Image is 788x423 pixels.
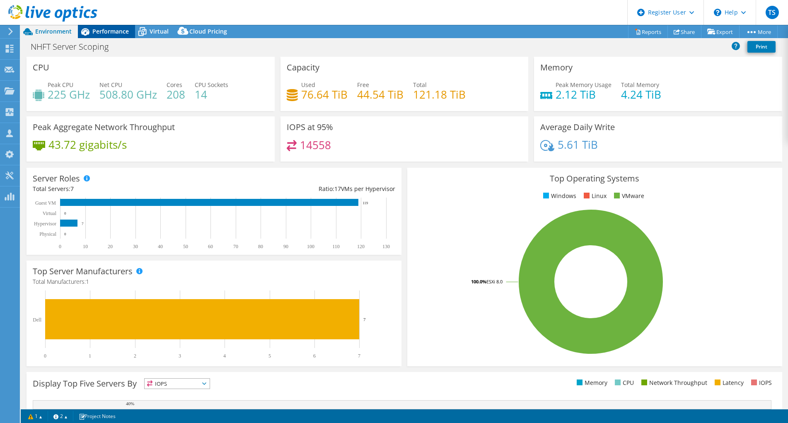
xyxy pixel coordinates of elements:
[332,244,340,249] text: 110
[59,244,61,249] text: 0
[739,25,778,38] a: More
[126,401,134,406] text: 40%
[48,90,90,99] h4: 225 GHz
[667,25,701,38] a: Share
[621,81,659,89] span: Total Memory
[307,244,314,249] text: 100
[287,123,333,132] h3: IOPS at 95%
[89,353,91,359] text: 1
[621,90,661,99] h4: 4.24 TiB
[471,278,486,285] tspan: 100.0%
[628,25,668,38] a: Reports
[189,27,227,35] span: Cloud Pricing
[301,81,315,89] span: Used
[99,90,157,99] h4: 508.80 GHz
[358,353,360,359] text: 7
[44,353,46,359] text: 0
[582,191,607,201] li: Linux
[208,244,213,249] text: 60
[540,63,573,72] h3: Memory
[33,123,175,132] h3: Peak Aggregate Network Throughput
[145,379,210,389] span: IOPS
[258,244,263,249] text: 80
[195,81,228,89] span: CPU Sockets
[179,353,181,359] text: 3
[83,244,88,249] text: 10
[108,244,113,249] text: 20
[73,411,121,421] a: Project Notes
[35,200,56,206] text: Guest VM
[64,232,66,236] text: 0
[357,81,369,89] span: Free
[195,90,228,99] h4: 14
[167,90,185,99] h4: 208
[35,27,72,35] span: Environment
[701,25,740,38] a: Export
[43,210,57,216] text: Virtual
[749,378,772,387] li: IOPS
[413,81,427,89] span: Total
[133,244,138,249] text: 30
[283,244,288,249] text: 90
[33,184,214,193] div: Total Servers:
[33,63,49,72] h3: CPU
[413,90,466,99] h4: 121.18 TiB
[64,211,66,215] text: 0
[92,27,129,35] span: Performance
[158,244,163,249] text: 40
[167,81,182,89] span: Cores
[556,81,612,89] span: Peak Memory Usage
[82,222,84,226] text: 7
[357,90,404,99] h4: 44.54 TiB
[183,244,188,249] text: 50
[613,378,634,387] li: CPU
[99,81,122,89] span: Net CPU
[540,123,615,132] h3: Average Daily Write
[233,244,238,249] text: 70
[48,81,73,89] span: Peak CPU
[301,90,348,99] h4: 76.64 TiB
[34,221,56,227] text: Hypervisor
[363,201,368,205] text: 119
[134,353,136,359] text: 2
[48,411,73,421] a: 2
[639,378,707,387] li: Network Throughput
[413,174,776,183] h3: Top Operating Systems
[22,411,48,421] a: 1
[150,27,169,35] span: Virtual
[713,378,744,387] li: Latency
[33,277,395,286] h4: Total Manufacturers:
[27,42,121,51] h1: NHFT Server Scoping
[612,191,644,201] li: VMware
[575,378,607,387] li: Memory
[300,140,331,150] h4: 14558
[486,278,503,285] tspan: ESXi 8.0
[556,90,612,99] h4: 2.12 TiB
[714,9,721,16] svg: \n
[70,185,74,193] span: 7
[86,278,89,285] span: 1
[39,231,56,237] text: Physical
[334,185,341,193] span: 17
[223,353,226,359] text: 4
[48,140,127,149] h4: 43.72 gigabits/s
[357,244,365,249] text: 120
[313,353,316,359] text: 6
[382,244,390,249] text: 130
[268,353,271,359] text: 5
[287,63,319,72] h3: Capacity
[363,317,366,322] text: 7
[33,174,80,183] h3: Server Roles
[747,41,776,53] a: Print
[558,140,598,149] h4: 5.61 TiB
[541,191,576,201] li: Windows
[766,6,779,19] span: TS
[33,267,133,276] h3: Top Server Manufacturers
[33,317,41,323] text: Dell
[214,184,395,193] div: Ratio: VMs per Hypervisor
